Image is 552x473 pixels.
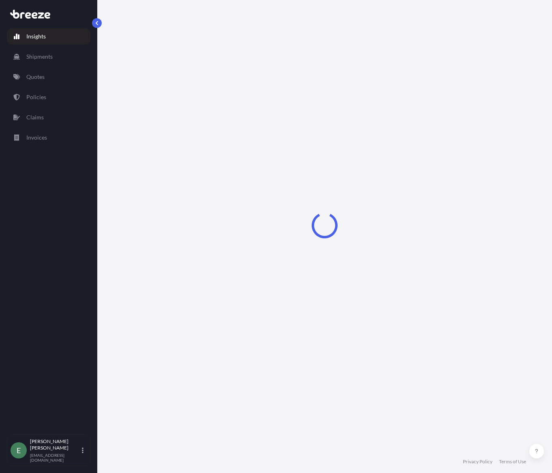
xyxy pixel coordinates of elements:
[7,89,90,105] a: Policies
[26,73,45,81] p: Quotes
[30,453,80,462] p: [EMAIL_ADDRESS][DOMAIN_NAME]
[7,49,90,65] a: Shipments
[463,458,492,465] a: Privacy Policy
[26,32,46,40] p: Insights
[7,109,90,125] a: Claims
[26,93,46,101] p: Policies
[26,53,53,61] p: Shipments
[7,28,90,45] a: Insights
[26,113,44,121] p: Claims
[7,129,90,146] a: Invoices
[26,134,47,142] p: Invoices
[17,446,21,454] span: E
[499,458,526,465] a: Terms of Use
[30,438,80,451] p: [PERSON_NAME] [PERSON_NAME]
[7,69,90,85] a: Quotes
